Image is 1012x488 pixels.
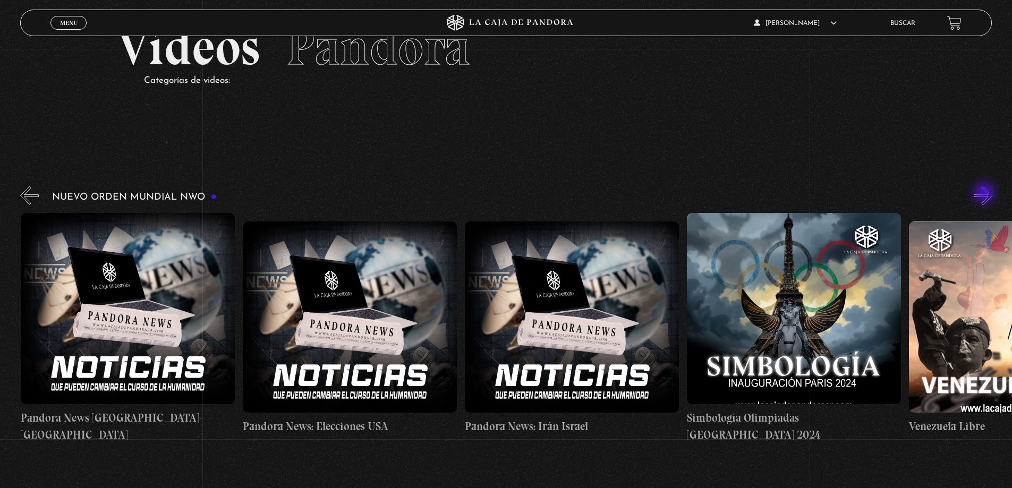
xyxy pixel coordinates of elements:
h2: Videos [117,22,895,73]
p: Categorías de videos: [144,73,895,89]
a: Buscar [890,20,915,27]
a: Simbología Olimpiadas [GEOGRAPHIC_DATA] 2024 [687,213,901,443]
h4: Pandora News [GEOGRAPHIC_DATA]-[GEOGRAPHIC_DATA] [21,409,235,443]
h4: Pandora News: Irán Israel [465,418,679,435]
h4: Pandora News: Elecciones USA [243,418,457,435]
span: [PERSON_NAME] [754,20,837,27]
a: Pandora News [GEOGRAPHIC_DATA]-[GEOGRAPHIC_DATA] [21,213,235,443]
span: Menu [60,20,78,26]
a: View your shopping cart [947,16,962,30]
a: Pandora News: Irán Israel [465,213,679,443]
h4: Simbología Olimpiadas [GEOGRAPHIC_DATA] 2024 [687,409,901,443]
h3: Nuevo Orden Mundial NWO [52,192,217,202]
button: Next [974,186,992,205]
span: Cerrar [56,29,81,36]
button: Previous [20,186,39,205]
span: Pandora [286,17,470,78]
a: Pandora News: Elecciones USA [243,213,457,443]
